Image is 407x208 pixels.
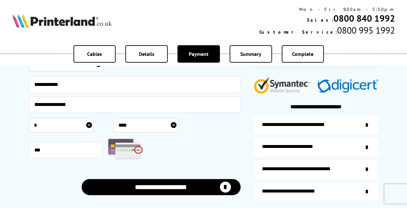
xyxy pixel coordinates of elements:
[254,182,379,201] a: secure-website
[292,51,313,57] span: Complete
[337,24,395,36] span: 0800 995 1992
[189,51,209,57] span: Payment
[254,138,379,156] a: items-arrive
[259,29,337,35] span: Customer Service:
[87,51,102,57] span: Cables
[254,160,379,179] a: additional-cables
[12,14,112,27] img: Printerland Logo
[259,6,395,12] div: Mon - Fri 9:00am - 5:30pm
[254,116,379,134] a: additional-ink
[240,51,261,57] span: Summary
[307,17,333,23] span: Sales:
[139,51,154,57] span: Details
[333,12,395,24] a: 0800 840 1992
